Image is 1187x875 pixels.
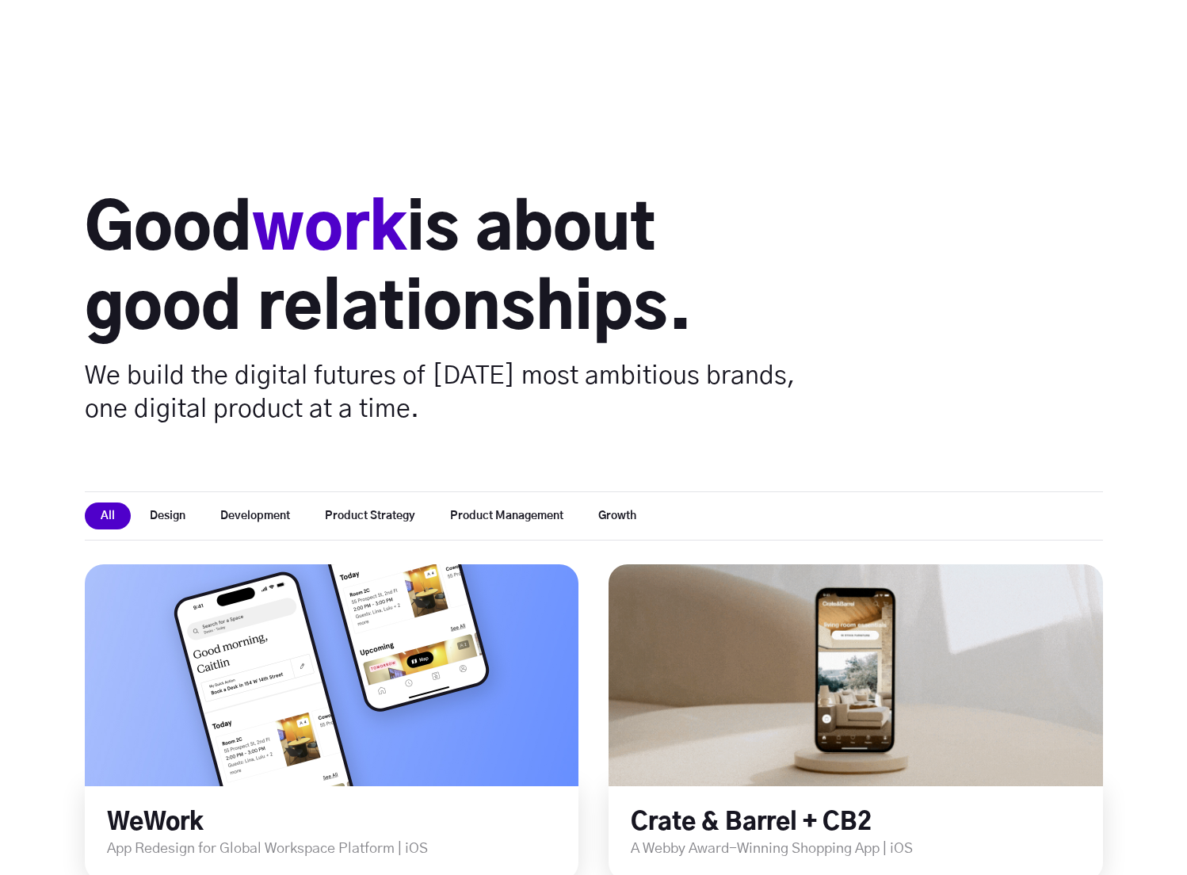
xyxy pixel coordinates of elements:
[107,839,578,859] p: App Redesign for Global Workspace Platform | iOS
[134,502,201,529] button: Design
[631,811,872,835] a: Crate & Barrel + CB2
[85,502,131,529] button: All
[309,502,431,529] button: Product Strategy
[582,502,652,529] button: Growth
[107,811,204,835] a: WeWork
[204,502,306,529] button: Development
[85,191,797,350] h1: Good is about good relationships.
[85,359,797,426] p: We build the digital futures of [DATE] most ambitious brands, one digital product at a time.
[252,199,406,262] span: work
[434,502,579,529] button: Product Management
[631,839,1102,859] p: A Webby Award-Winning Shopping App | iOS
